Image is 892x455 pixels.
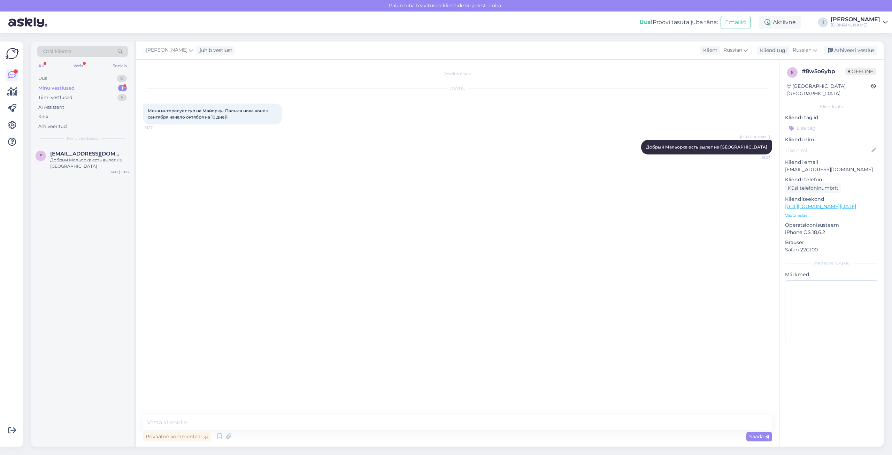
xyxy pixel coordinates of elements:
[785,260,878,267] div: [PERSON_NAME]
[43,48,71,55] span: Otsi kliente
[700,47,717,54] div: Klient
[793,46,812,54] span: Russian
[721,16,751,29] button: Emailid
[118,85,127,92] div: 1
[785,183,841,193] div: Küsi telefoninumbrit
[831,17,888,28] a: [PERSON_NAME][DOMAIN_NAME]
[37,61,45,70] div: All
[785,246,878,253] p: Safari 22G100
[785,239,878,246] p: Brauser
[785,203,856,210] a: [URL][DOMAIN_NAME][DATE]
[117,94,127,101] div: 5
[785,146,870,154] input: Lisa nimi
[831,17,880,22] div: [PERSON_NAME]
[72,61,84,70] div: Web
[50,157,130,169] div: Добрый Мальорка есть вылет из [GEOGRAPHIC_DATA]
[787,83,871,97] div: [GEOGRAPHIC_DATA], [GEOGRAPHIC_DATA]
[818,17,828,27] div: T
[785,221,878,229] p: Operatsioonisüsteem
[67,135,98,142] span: Minu vestlused
[740,134,770,139] span: [PERSON_NAME]
[824,46,877,55] div: Arhiveeri vestlus
[744,155,770,160] span: 18:27
[50,151,123,157] span: eliisja@hotmail.com
[785,104,878,110] div: Kliendi info
[785,159,878,166] p: Kliendi email
[785,229,878,236] p: iPhone OS 18.6.2
[785,136,878,143] p: Kliendi nimi
[785,166,878,173] p: [EMAIL_ADDRESS][DOMAIN_NAME]
[38,113,48,120] div: Kõik
[108,169,130,175] div: [DATE] 18:27
[639,18,718,26] div: Proovi tasuta juba täna:
[785,123,878,133] input: Lisa tag
[757,47,787,54] div: Klienditugi
[487,2,503,9] span: Luba
[785,271,878,278] p: Märkmed
[148,108,269,120] span: Меня интересует тур на Майорку- Пальма нова конец сентября начало октября на 10 дней
[38,104,64,111] div: AI Assistent
[749,433,769,440] span: Saada
[723,46,742,54] span: Russian
[38,85,75,92] div: Minu vestlused
[791,70,794,75] span: 8
[143,85,772,92] div: [DATE]
[785,176,878,183] p: Kliendi telefon
[111,61,128,70] div: Socials
[38,94,72,101] div: Tiimi vestlused
[639,19,653,25] b: Uus!
[646,144,767,150] span: Добрый Мальорка есть вылет из [GEOGRAPHIC_DATA]
[38,123,67,130] div: Arhiveeritud
[38,75,47,82] div: Uus
[785,196,878,203] p: Klienditeekond
[785,212,878,219] p: Vaata edasi ...
[197,47,232,54] div: juhib vestlust
[146,46,187,54] span: [PERSON_NAME]
[39,153,42,158] span: e
[117,75,127,82] div: 0
[802,67,845,76] div: # 8w5o6ybp
[759,16,801,29] div: Aktiivne
[831,22,880,28] div: [DOMAIN_NAME]
[145,125,171,130] span: 18:17
[6,47,19,60] img: Askly Logo
[785,114,878,121] p: Kliendi tag'id
[845,68,876,75] span: Offline
[143,432,211,441] div: Privaatne kommentaar
[143,71,772,77] div: Vestlus algas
